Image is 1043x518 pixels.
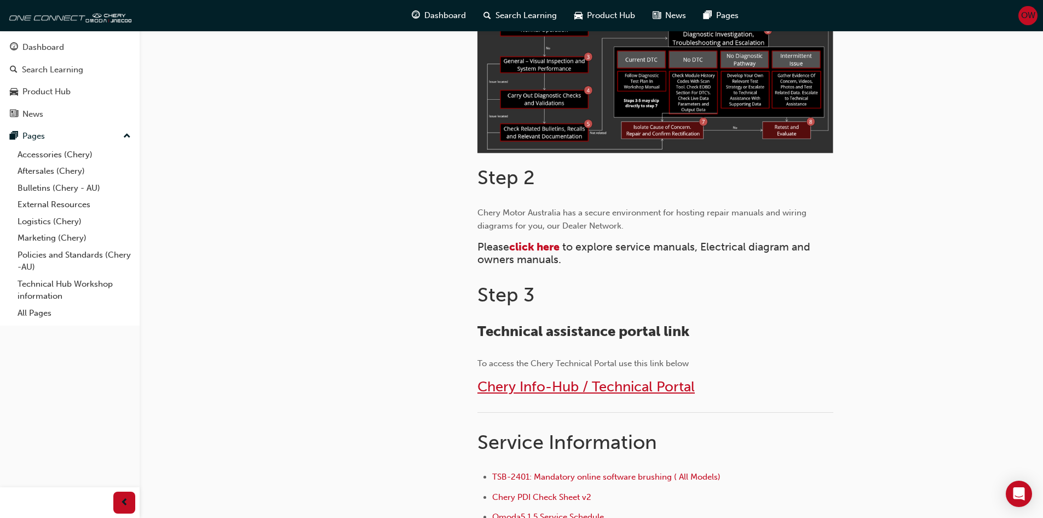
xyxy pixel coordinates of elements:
button: Pages [4,126,135,146]
a: Technical Hub Workshop information [13,276,135,305]
button: DashboardSearch LearningProduct HubNews [4,35,135,126]
a: Search Learning [4,60,135,80]
span: car-icon [574,9,583,22]
span: search-icon [483,9,491,22]
a: Marketing (Chery) [13,230,135,247]
span: Search Learning [495,9,557,22]
span: up-icon [123,129,131,144]
a: Bulletins (Chery - AU) [13,180,135,197]
span: Step 2 [477,166,535,189]
span: OW [1021,9,1035,22]
a: click here [509,241,560,253]
span: to explore service manuals, Electrical diagram and owners manuals. [477,241,813,266]
a: Aftersales (Chery) [13,163,135,180]
a: TSB-2401: Mandatory online software brushing ( All Models) [492,472,721,482]
span: guage-icon [10,43,18,53]
a: guage-iconDashboard [403,4,475,27]
span: Pages [716,9,739,22]
div: Product Hub [22,86,71,98]
button: OW [1018,6,1038,25]
span: To access the Chery Technical Portal use this link below [477,358,689,368]
div: Pages [22,130,45,143]
a: Product Hub [4,82,135,102]
a: pages-iconPages [695,4,747,27]
span: Dashboard [424,9,466,22]
span: Technical assistance portal link [477,323,689,340]
a: All Pages [13,305,135,322]
span: Step 3 [477,283,534,306]
span: pages-icon [10,132,18,141]
span: Chery Motor Australia has a secure environment for hosting repair manuals and wiring diagrams for... [477,208,809,231]
span: search-icon [10,65,18,75]
span: Please [477,241,509,253]
span: car-icon [10,87,18,97]
a: Policies and Standards (Chery -AU) [13,247,135,276]
div: Open Intercom Messenger [1006,481,1032,507]
span: Service Information [477,430,657,454]
img: oneconnect [5,4,131,26]
span: prev-icon [120,496,129,510]
a: News [4,104,135,124]
a: news-iconNews [644,4,695,27]
div: Dashboard [22,41,64,54]
a: Logistics (Chery) [13,213,135,230]
span: News [665,9,686,22]
div: Search Learning [22,64,83,76]
div: News [22,108,43,121]
a: Dashboard [4,37,135,58]
span: pages-icon [704,9,712,22]
a: Chery PDI Check Sheet v2 [492,492,591,502]
span: news-icon [10,110,18,119]
a: Accessories (Chery) [13,146,135,163]
span: news-icon [653,9,661,22]
a: External Resources [13,196,135,213]
a: car-iconProduct Hub [566,4,644,27]
a: Chery Info-Hub / Technical Portal [477,378,695,395]
a: search-iconSearch Learning [475,4,566,27]
span: guage-icon [412,9,420,22]
span: Product Hub [587,9,635,22]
